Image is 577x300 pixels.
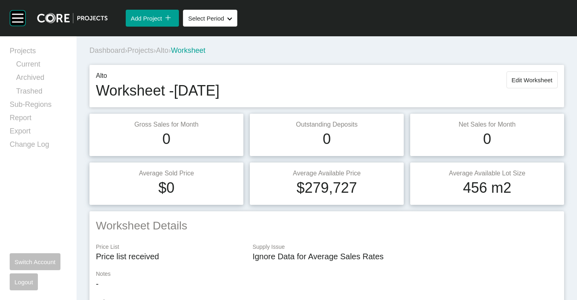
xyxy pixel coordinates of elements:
button: Edit Worksheet [506,71,558,88]
img: core-logo-dark.3138cae2.png [37,13,108,23]
a: Export [10,126,67,140]
p: Net Sales for Month [417,120,558,129]
a: Current [16,59,67,73]
p: Alto [96,71,220,80]
p: Outstanding Deposits [256,120,397,129]
a: Sub-Regions [10,100,67,113]
span: Worksheet [171,46,205,54]
p: Price List [96,243,245,251]
h1: $279,727 [297,178,357,198]
a: Trashed [16,86,67,100]
a: Change Log [10,140,67,153]
h1: $0 [158,178,174,198]
p: Average Available Price [256,169,397,178]
h1: 0 [323,129,331,149]
h1: Worksheet - [DATE] [96,81,220,101]
p: Notes [96,270,558,278]
a: Projects [127,46,154,54]
p: Price list received [96,251,245,262]
a: Archived [16,73,67,86]
p: Average Available Lot Size [417,169,558,178]
button: Logout [10,273,38,290]
h1: 456 m2 [463,178,511,198]
p: - [96,278,558,290]
a: Report [10,113,67,126]
span: › [168,46,171,54]
p: Gross Sales for Month [96,120,237,129]
h1: 0 [162,129,170,149]
button: Add Project [126,10,179,27]
span: › [125,46,127,54]
a: Alto [156,46,168,54]
p: Ignore Data for Average Sales Rates [253,251,558,262]
p: Supply Issue [253,243,558,251]
span: › [154,46,156,54]
button: Select Period [183,10,237,27]
a: Projects [10,46,67,59]
span: Add Project [131,15,162,22]
span: Select Period [188,15,224,22]
span: Edit Worksheet [512,77,552,83]
button: Switch Account [10,253,60,270]
a: Dashboard [89,46,125,54]
p: Average Sold Price [96,169,237,178]
h2: Worksheet Details [96,218,558,233]
h1: 0 [483,129,491,149]
span: Logout [15,279,33,285]
span: Switch Account [15,258,56,265]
